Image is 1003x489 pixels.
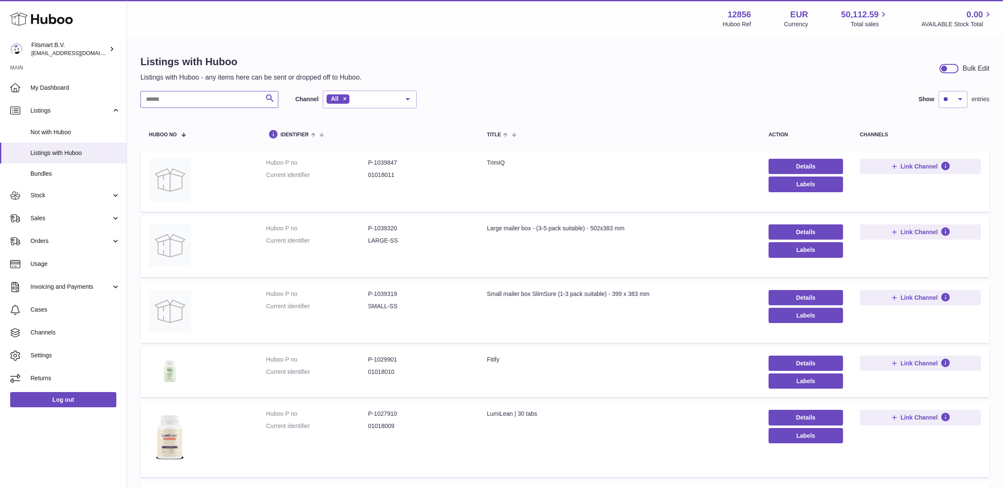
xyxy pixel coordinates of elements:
span: Link Channel [901,228,938,236]
dt: Huboo P no [266,356,368,364]
button: Labels [769,428,843,443]
span: Stock [30,191,111,199]
img: Small mailer box SlimSure (1-3 pack suitable) - 399 x 383 mm [149,290,191,332]
button: Labels [769,242,843,257]
div: Fitsmart B.V. [31,41,107,57]
label: Show [919,95,934,103]
dt: Current identifier [266,237,368,245]
span: Link Channel [901,163,938,170]
button: Link Channel [860,356,981,371]
div: Large mailer box - (3-5 pack suitable) - 502x383 mm [487,224,752,232]
button: Link Channel [860,290,981,305]
dd: P-1027910 [368,410,470,418]
a: 0.00 AVAILABLE Stock Total [921,9,993,28]
span: Link Channel [901,414,938,421]
div: Bulk Edit [963,64,989,73]
span: Link Channel [901,359,938,367]
span: title [487,132,501,138]
div: Huboo Ref [723,20,751,28]
h1: Listings with Huboo [140,55,362,69]
dt: Current identifier [266,302,368,310]
dt: Current identifier [266,422,368,430]
span: Bundles [30,170,120,178]
div: LumiLean | 30 tabs [487,410,752,418]
dd: P-1039320 [368,224,470,232]
span: identifier [280,132,309,138]
img: Fitify [149,356,191,386]
dd: 01018011 [368,171,470,179]
dt: Huboo P no [266,410,368,418]
img: LumiLean | 30 tabs [149,410,191,467]
a: Details [769,290,843,305]
div: action [769,132,843,138]
span: Listings with Huboo [30,149,120,157]
span: Cases [30,306,120,314]
div: Fitify [487,356,752,364]
button: Link Channel [860,224,981,240]
span: Invoicing and Payments [30,283,111,291]
span: Link Channel [901,294,938,301]
dt: Huboo P no [266,159,368,167]
a: Log out [10,392,116,407]
a: Details [769,159,843,174]
span: [EMAIL_ADDRESS][DOMAIN_NAME] [31,50,124,56]
dt: Huboo P no [266,290,368,298]
dd: P-1039847 [368,159,470,167]
span: Sales [30,214,111,222]
a: Details [769,224,843,240]
span: Listings [30,107,111,115]
img: Large mailer box - (3-5 pack suitable) - 502x383 mm [149,224,191,267]
button: Link Channel [860,410,981,425]
img: TrimIQ [149,159,191,201]
span: Settings [30,351,120,359]
dd: LARGE-SS [368,237,470,245]
button: Labels [769,373,843,389]
span: My Dashboard [30,84,120,92]
a: Details [769,356,843,371]
span: entries [972,95,989,103]
span: Huboo no [149,132,177,138]
button: Link Channel [860,159,981,174]
strong: EUR [790,9,808,20]
div: Small mailer box SlimSure (1-3 pack suitable) - 399 x 383 mm [487,290,752,298]
span: Returns [30,374,120,382]
dd: P-1029901 [368,356,470,364]
div: TrimIQ [487,159,752,167]
dd: 01018009 [368,422,470,430]
dt: Huboo P no [266,224,368,232]
div: channels [860,132,981,138]
button: Labels [769,177,843,192]
span: Usage [30,260,120,268]
img: internalAdmin-12856@internal.huboo.com [10,43,23,55]
span: Total sales [851,20,888,28]
span: 0.00 [967,9,983,20]
span: Not with Huboo [30,128,120,136]
dd: SMALL-SS [368,302,470,310]
a: 50,112.59 Total sales [841,9,888,28]
label: Channel [295,95,319,103]
span: Orders [30,237,111,245]
span: All [331,95,338,102]
button: Labels [769,308,843,323]
strong: 12856 [728,9,751,20]
dt: Current identifier [266,368,368,376]
p: Listings with Huboo - any items here can be sent or dropped off to Huboo. [140,73,362,82]
dd: 01018010 [368,368,470,376]
span: 50,112.59 [841,9,879,20]
span: AVAILABLE Stock Total [921,20,993,28]
a: Details [769,410,843,425]
span: Channels [30,329,120,337]
dd: P-1039319 [368,290,470,298]
div: Currency [784,20,808,28]
dt: Current identifier [266,171,368,179]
